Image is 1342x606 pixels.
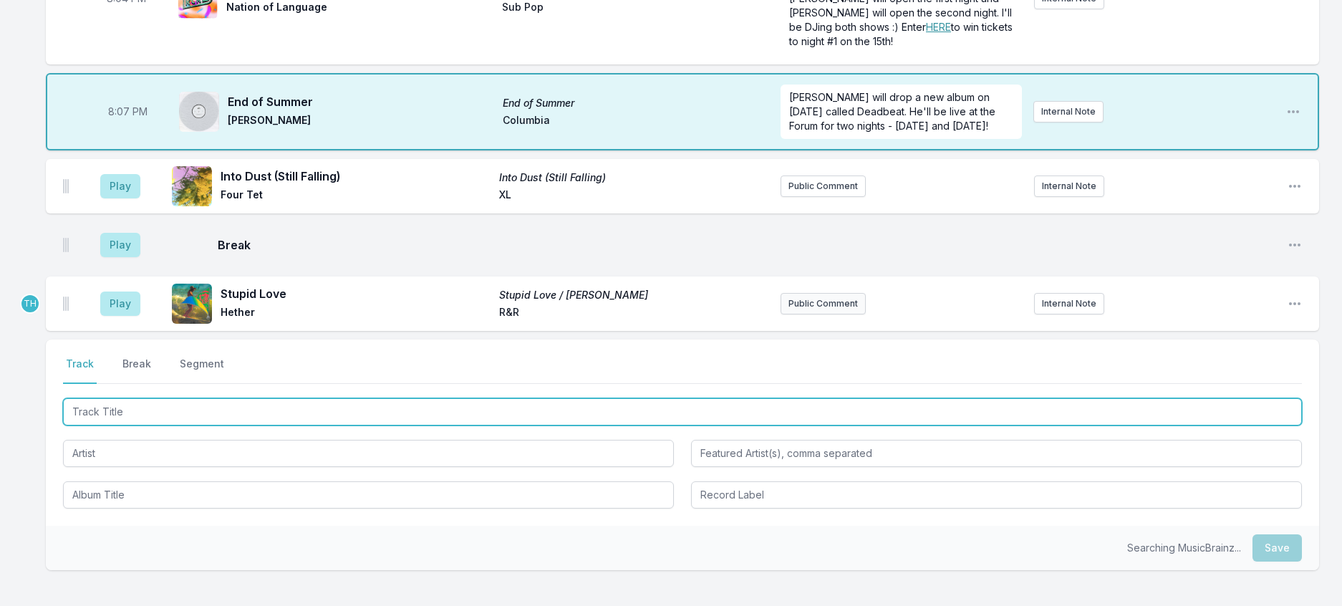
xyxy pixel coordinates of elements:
button: Track [63,357,97,384]
span: Four Tet [221,188,491,205]
button: Open playlist item options [1288,238,1302,252]
span: End of Summer [228,93,494,110]
img: Drag Handle [63,297,69,311]
button: Play [100,174,140,198]
button: Public Comment [781,175,866,197]
button: Play [100,233,140,257]
img: Drag Handle [63,179,69,193]
span: Into Dust (Still Falling) [499,170,769,185]
span: XL [499,188,769,205]
input: Artist [63,440,674,467]
button: Segment [177,357,227,384]
img: Stupid Love / Monica [172,284,212,324]
button: Public Comment [781,293,866,314]
span: Stupid Love [221,285,491,302]
span: [PERSON_NAME] will drop a new album on [DATE] called Deadbeat. He'll be live at the Forum for two... [789,91,998,132]
p: Searching MusicBrainz... [1127,541,1241,555]
p: Travis Holcombe [20,294,40,314]
span: [PERSON_NAME] [228,113,494,130]
img: Drag Handle [63,238,69,252]
button: Internal Note [1034,293,1104,314]
button: Save [1252,534,1302,562]
button: Play [100,292,140,316]
span: Break [218,236,1276,254]
span: R&R [499,305,769,322]
span: Columbia [503,113,769,130]
button: Internal Note [1033,101,1104,122]
input: Track Title [63,398,1302,425]
button: Break [120,357,154,384]
button: Open playlist item options [1286,105,1300,119]
button: Open playlist item options [1288,297,1302,311]
span: Timestamp [108,105,148,119]
input: Album Title [63,481,674,509]
span: Hether [221,305,491,322]
button: Internal Note [1034,175,1104,197]
button: Open playlist item options [1288,179,1302,193]
a: HERE [926,21,951,33]
span: Stupid Love / [PERSON_NAME] [499,288,769,302]
input: Record Label [691,481,1302,509]
img: Into Dust (Still Falling) [172,166,212,206]
input: Featured Artist(s), comma separated [691,440,1302,467]
span: End of Summer [503,96,769,110]
span: Into Dust (Still Falling) [221,168,491,185]
img: End of Summer [179,92,219,132]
